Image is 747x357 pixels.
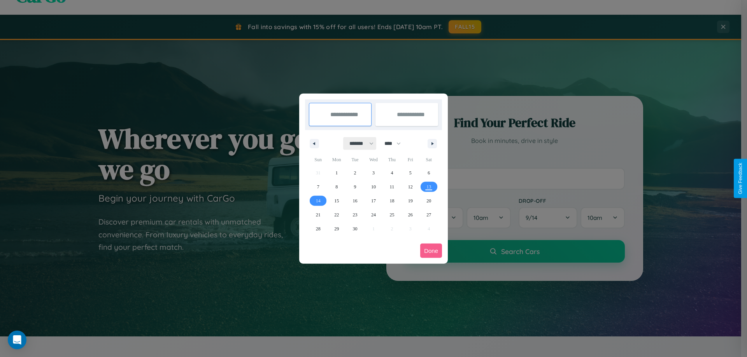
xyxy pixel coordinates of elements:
button: 26 [401,208,419,222]
span: Fri [401,153,419,166]
span: 19 [408,194,413,208]
button: 9 [346,180,364,194]
button: 11 [383,180,401,194]
button: 30 [346,222,364,236]
span: 2 [354,166,356,180]
button: 12 [401,180,419,194]
button: 5 [401,166,419,180]
span: 10 [371,180,376,194]
button: 7 [309,180,327,194]
button: 29 [327,222,345,236]
button: 10 [364,180,382,194]
button: 24 [364,208,382,222]
button: 4 [383,166,401,180]
span: 9 [354,180,356,194]
button: 18 [383,194,401,208]
span: 16 [353,194,358,208]
div: Give Feedback [738,163,743,194]
span: Sun [309,153,327,166]
button: 1 [327,166,345,180]
span: 13 [426,180,431,194]
button: 17 [364,194,382,208]
span: 3 [372,166,375,180]
span: 11 [390,180,395,194]
button: 23 [346,208,364,222]
span: 22 [334,208,339,222]
span: 14 [316,194,321,208]
button: 21 [309,208,327,222]
button: 14 [309,194,327,208]
span: 27 [426,208,431,222]
button: 3 [364,166,382,180]
button: 28 [309,222,327,236]
span: 26 [408,208,413,222]
button: 8 [327,180,345,194]
span: Thu [383,153,401,166]
button: 2 [346,166,364,180]
span: Tue [346,153,364,166]
span: 24 [371,208,376,222]
button: 6 [420,166,438,180]
span: 7 [317,180,319,194]
button: 27 [420,208,438,222]
span: Wed [364,153,382,166]
span: Sat [420,153,438,166]
span: 18 [389,194,394,208]
button: 20 [420,194,438,208]
button: Done [420,244,442,258]
div: Open Intercom Messenger [8,331,26,349]
span: 29 [334,222,339,236]
span: 17 [371,194,376,208]
button: 16 [346,194,364,208]
button: 19 [401,194,419,208]
span: 30 [353,222,358,236]
button: 22 [327,208,345,222]
button: 15 [327,194,345,208]
button: 13 [420,180,438,194]
span: 6 [428,166,430,180]
span: 12 [408,180,413,194]
span: Mon [327,153,345,166]
span: 23 [353,208,358,222]
span: 15 [334,194,339,208]
span: 5 [409,166,412,180]
span: 21 [316,208,321,222]
span: 1 [335,166,338,180]
span: 20 [426,194,431,208]
button: 25 [383,208,401,222]
span: 8 [335,180,338,194]
span: 25 [389,208,394,222]
span: 28 [316,222,321,236]
span: 4 [391,166,393,180]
